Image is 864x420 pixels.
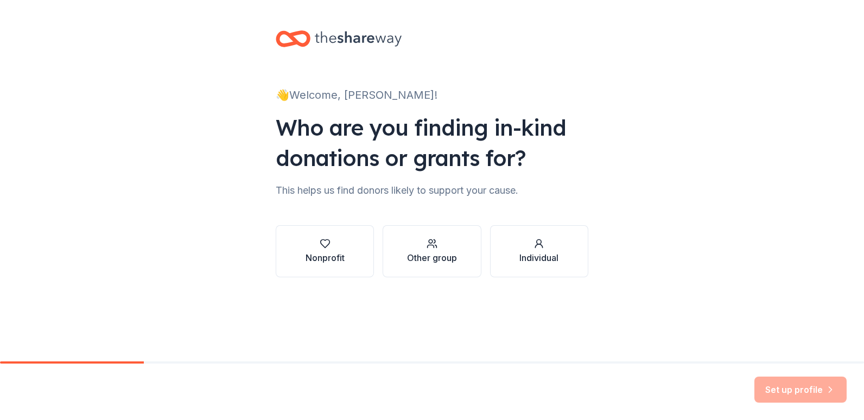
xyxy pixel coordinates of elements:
[276,86,588,104] div: 👋 Welcome, [PERSON_NAME]!
[276,225,374,277] button: Nonprofit
[276,112,588,173] div: Who are you finding in-kind donations or grants for?
[519,251,558,264] div: Individual
[490,225,588,277] button: Individual
[407,251,457,264] div: Other group
[306,251,345,264] div: Nonprofit
[383,225,481,277] button: Other group
[276,182,588,199] div: This helps us find donors likely to support your cause.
